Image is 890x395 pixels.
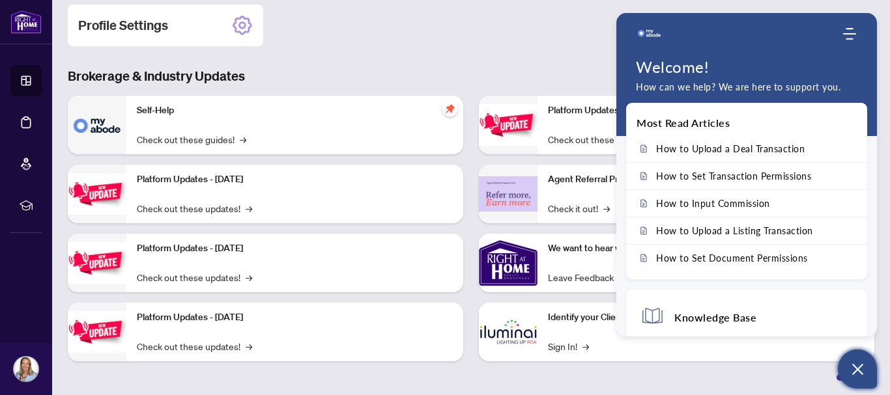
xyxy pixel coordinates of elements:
[548,201,610,215] a: Check it out!→
[636,80,857,94] p: How can we help? We are here to support you.
[838,349,877,388] button: Open asap
[479,104,538,145] img: Platform Updates - June 23, 2025
[68,311,126,352] img: Platform Updates - July 8, 2025
[674,333,853,361] p: Browse through our collection of articles, user guides and FAQs.
[548,270,625,284] a: Leave Feedback→
[603,201,610,215] span: →
[626,290,867,375] div: Knowledge BaseBrowse through our collection of articles, user guides and FAQs.
[479,176,538,212] img: Agent Referral Program
[626,245,867,271] a: How to Set Document Permissions
[548,103,864,118] p: Platform Updates - [DATE]
[137,103,453,118] p: Self-Help
[137,172,453,187] p: Platform Updates - [DATE]
[656,198,770,209] span: How to Input Commission
[68,242,126,283] img: Platform Updates - July 21, 2025
[656,252,808,264] span: How to Set Document Permissions
[137,310,453,325] p: Platform Updates - [DATE]
[68,67,874,85] h3: Brokerage & Industry Updates
[626,163,867,189] a: How to Set Transaction Permissions
[636,21,662,47] img: logo
[582,339,589,353] span: →
[68,173,126,214] img: Platform Updates - September 16, 2025
[841,27,857,40] div: Modules Menu
[479,234,538,292] img: We want to hear what you think!
[656,143,805,154] span: How to Upload a Deal Transaction
[548,339,589,353] a: Sign In!→
[656,225,813,236] span: How to Upload a Listing Transaction
[674,310,756,324] h4: Knowledge Base
[626,217,867,244] a: How to Upload a Listing Transaction
[10,10,42,34] img: logo
[656,170,811,182] span: How to Set Transaction Permissions
[442,101,458,116] span: pushpin
[548,172,864,187] p: Agent Referral Program
[14,357,38,381] img: Profile Icon
[479,303,538,361] img: Identify your Client
[636,57,857,76] h1: Welcome!
[68,96,126,154] img: Self-Help
[240,132,246,146] span: →
[548,241,864,256] p: We want to hear what you think!
[246,201,252,215] span: →
[548,310,864,325] p: Identify your Client
[246,339,252,353] span: →
[78,16,168,34] h2: Profile Settings
[137,270,252,284] a: Check out these updates!→
[636,21,662,47] span: Company logo
[137,241,453,256] p: Platform Updates - [DATE]
[548,132,663,146] a: Check out these updates!→
[626,190,867,217] a: How to Input Commission
[626,135,867,162] a: How to Upload a Deal Transaction
[137,201,252,215] a: Check out these updates!→
[137,339,252,353] a: Check out these updates!→
[246,270,252,284] span: →
[137,132,246,146] a: Check out these guides!→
